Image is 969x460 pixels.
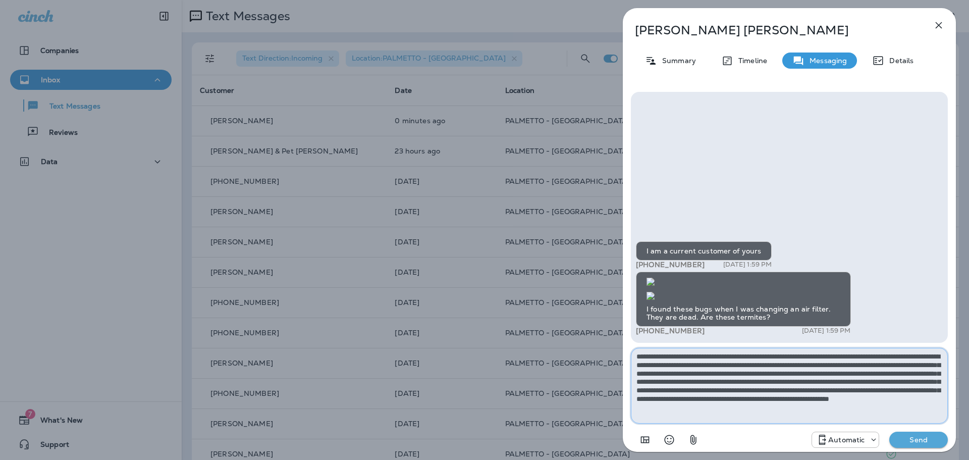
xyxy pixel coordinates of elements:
[647,292,655,300] img: twilio-download
[647,278,655,286] img: twilio-download
[889,432,948,448] button: Send
[659,430,679,450] button: Select an emoji
[636,272,851,327] div: I found these bugs when I was changing an air filter. They are dead. Are these termites?
[635,430,655,450] button: Add in a premade template
[884,57,913,65] p: Details
[723,261,772,269] p: [DATE] 1:59 PM
[804,57,847,65] p: Messaging
[636,241,772,261] div: I am a current customer of yours
[733,57,767,65] p: Timeline
[636,326,705,335] span: [PHONE_NUMBER]
[657,57,696,65] p: Summary
[828,436,865,444] p: Automatic
[636,260,705,269] span: [PHONE_NUMBER]
[635,23,910,37] p: [PERSON_NAME] [PERSON_NAME]
[802,327,851,335] p: [DATE] 1:59 PM
[897,435,940,444] p: Send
